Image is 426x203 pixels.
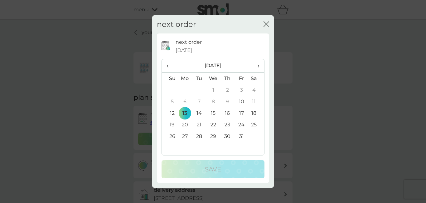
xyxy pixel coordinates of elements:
td: 17 [235,107,249,119]
td: 25 [249,119,264,130]
h2: next order [157,20,196,29]
td: 23 [220,119,235,130]
td: 12 [162,107,178,119]
th: Fr [235,73,249,84]
td: 19 [162,119,178,130]
td: 3 [235,84,249,96]
td: 13 [178,107,192,119]
td: 9 [220,96,235,107]
td: 18 [249,107,264,119]
th: Th [220,73,235,84]
span: › [253,59,259,72]
th: Tu [192,73,206,84]
td: 1 [206,84,220,96]
td: 7 [192,96,206,107]
td: 27 [178,130,192,142]
th: Mo [178,73,192,84]
span: ‹ [167,59,173,72]
td: 20 [178,119,192,130]
td: 24 [235,119,249,130]
p: Save [205,164,221,174]
td: 4 [249,84,264,96]
td: 16 [220,107,235,119]
th: We [206,73,220,84]
td: 21 [192,119,206,130]
td: 8 [206,96,220,107]
td: 28 [192,130,206,142]
td: 31 [235,130,249,142]
td: 30 [220,130,235,142]
th: Su [162,73,178,84]
td: 6 [178,96,192,107]
td: 2 [220,84,235,96]
span: [DATE] [176,46,192,54]
td: 29 [206,130,220,142]
td: 22 [206,119,220,130]
td: 14 [192,107,206,119]
td: 5 [162,96,178,107]
td: 26 [162,130,178,142]
td: 15 [206,107,220,119]
p: next order [176,38,202,46]
th: Sa [249,73,264,84]
button: close [264,21,269,28]
td: 11 [249,96,264,107]
td: 10 [235,96,249,107]
button: Save [162,160,264,178]
th: [DATE] [178,59,249,73]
